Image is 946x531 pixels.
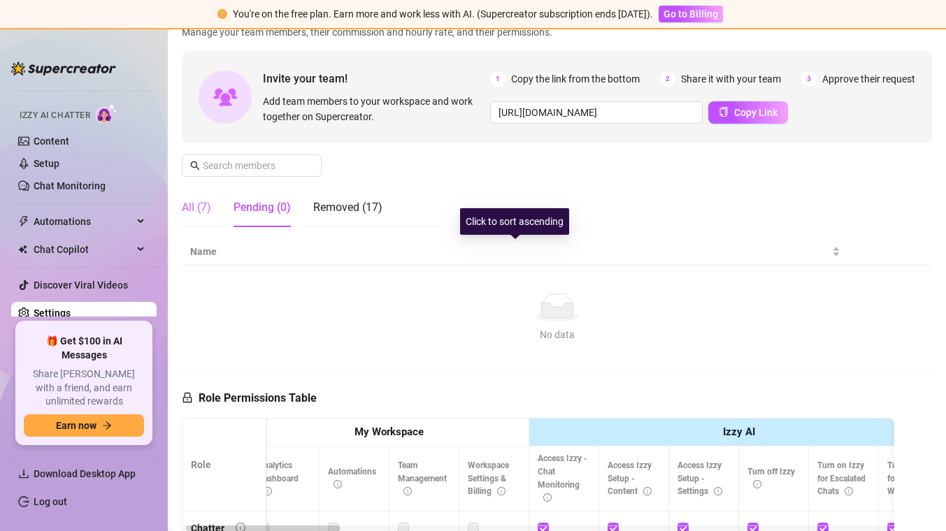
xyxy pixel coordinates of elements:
span: info-circle [497,487,506,495]
th: Name [182,238,849,265]
span: info-circle [643,487,652,495]
a: Go to Billing [659,8,723,20]
span: copy [719,107,729,117]
button: Copy Link [708,101,788,124]
span: Automations [34,210,133,233]
a: Chat Monitoring [34,180,106,191]
span: Access Izzy - Chat Monitoring [538,453,587,503]
span: info-circle [753,480,761,488]
span: 🎁 Get $100 in AI Messages [24,335,144,362]
span: info-circle [264,487,272,495]
span: Chat Copilot [34,238,133,261]
div: Click to sort ascending [460,208,569,235]
div: No data [196,327,918,342]
span: Go to Billing [664,8,718,20]
img: Chat Copilot [18,245,27,254]
span: thunderbolt [18,216,29,227]
span: Manage your team members, their commission and hourly rate, and their permissions. [182,24,932,40]
a: Discover Viral Videos [34,279,128,291]
button: Go to Billing [659,6,723,22]
span: Invite your team! [263,70,490,87]
span: 2 [660,71,675,87]
h5: Role Permissions Table [182,390,317,407]
div: Removed (17) [313,199,382,216]
span: info-circle [403,487,412,495]
span: Turn on Izzy for Time Wasters [887,460,934,497]
span: lock [182,392,193,403]
span: Workspace Settings & Billing [468,460,509,497]
span: Approve their request [822,71,915,87]
span: info-circle [543,493,552,502]
span: exclamation-circle [217,9,227,19]
span: Name [190,244,829,259]
span: Turn off Izzy [747,467,795,490]
div: All (7) [182,199,211,216]
span: info-circle [334,480,342,488]
span: Earn now [56,420,96,431]
div: Pending (0) [234,199,291,216]
span: Share it with your team [681,71,781,87]
span: Share [PERSON_NAME] with a friend, and earn unlimited rewards [24,368,144,409]
a: Log out [34,496,67,507]
span: 1 [490,71,506,87]
span: info-circle [714,487,722,495]
a: Settings [34,307,71,319]
span: Analytics Dashboard [258,460,299,497]
strong: Izzy AI [723,425,755,438]
span: Access Izzy Setup - Settings [678,460,722,497]
span: 3 [801,71,817,87]
a: Setup [34,158,59,169]
th: Role [182,419,266,511]
a: Content [34,136,69,147]
span: Add team members to your workspace and work together on Supercreator. [263,94,485,124]
span: download [18,468,29,479]
span: Download Desktop App [34,468,136,479]
span: Izzy AI Chatter [20,109,90,122]
strong: My Workspace [354,425,424,438]
span: info-circle [845,487,853,495]
span: You're on the free plan. Earn more and work less with AI. (Supercreator subscription ends [DATE]). [233,8,653,20]
span: Automations [328,467,376,490]
img: logo-BBDzfeDw.svg [11,61,116,75]
span: Team Management [398,460,447,497]
span: search [190,161,200,170]
button: Earn nowarrow-right [24,414,144,437]
span: Access Izzy Setup - Content [608,460,652,497]
span: Turn on Izzy for Escalated Chats [817,460,866,497]
span: Copy the link from the bottom [511,71,640,87]
span: arrow-right [102,421,112,430]
img: AI Chatter [96,103,117,124]
input: Search members [203,158,302,173]
span: Copy Link [734,107,777,118]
